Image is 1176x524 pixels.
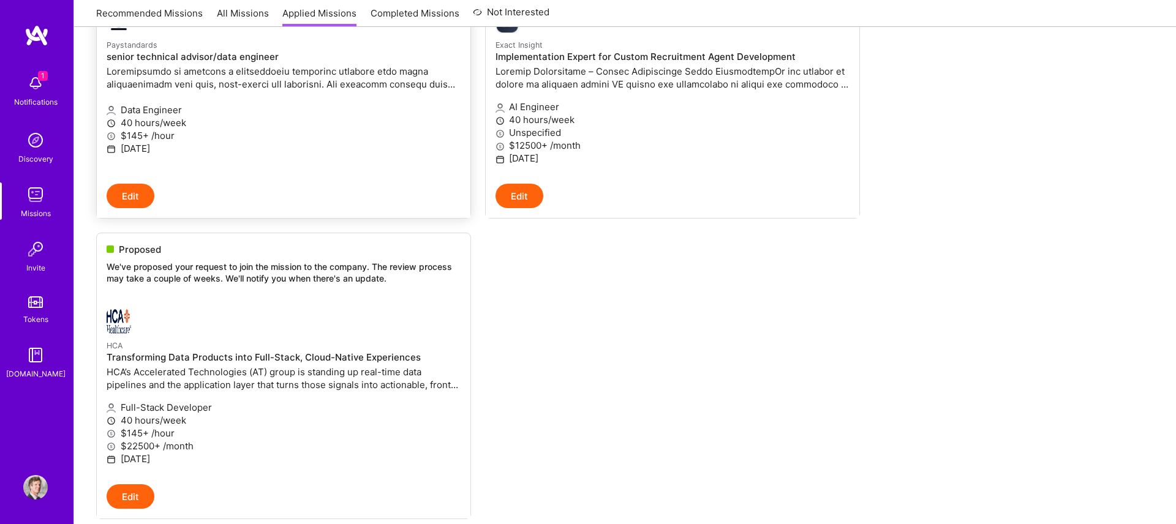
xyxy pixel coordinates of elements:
[26,261,45,274] div: Invite
[107,440,461,452] p: $22500+ /month
[107,51,461,62] h4: senior technical advisor/data engineer
[107,352,461,363] h4: Transforming Data Products into Full-Stack, Cloud-Native Experiences
[107,40,157,50] small: Paystandards
[107,129,461,142] p: $145+ /hour
[473,5,549,27] a: Not Interested
[107,484,154,509] button: Edit
[496,113,850,126] p: 40 hours/week
[28,296,43,308] img: tokens
[119,243,161,256] span: Proposed
[107,116,461,129] p: 40 hours/week
[107,142,461,155] p: [DATE]
[107,403,116,413] i: icon Applicant
[371,7,459,27] a: Completed Missions
[107,401,461,414] p: Full-Stack Developer
[496,103,505,113] i: icon Applicant
[496,116,505,125] i: icon Clock
[496,126,850,139] p: Unspecified
[496,142,505,151] i: icon MoneyGray
[107,106,116,115] i: icon Applicant
[23,128,48,152] img: discovery
[107,103,461,116] p: Data Engineer
[107,416,116,425] i: icon Clock
[496,100,850,113] p: AI Engineer
[20,475,51,500] a: User Avatar
[107,452,461,465] p: [DATE]
[496,51,850,62] h4: Implementation Expert for Custom Recruitment Agent Development
[107,184,154,208] button: Edit
[21,207,51,220] div: Missions
[107,442,116,451] i: icon MoneyGray
[24,24,49,47] img: logo
[107,427,461,440] p: $145+ /hour
[107,144,116,154] i: icon Calendar
[23,343,48,367] img: guide book
[38,71,48,81] span: 1
[14,95,58,108] div: Notifications
[107,309,131,334] img: HCA company logo
[107,65,461,91] p: Loremipsumdo si ametcons a elitseddoeiu temporinc utlabore etdo magna aliquaenimadm veni quis, no...
[217,7,269,27] a: All Missions
[107,365,461,391] p: HCA’s Accelerated Technologies (AT) group is standing up real-time data pipelines and the applica...
[23,313,48,326] div: Tokens
[107,455,116,464] i: icon Calendar
[107,429,116,438] i: icon MoneyGray
[6,367,66,380] div: [DOMAIN_NAME]
[496,152,850,165] p: [DATE]
[23,71,48,95] img: bell
[282,7,356,27] a: Applied Missions
[496,139,850,152] p: $12500+ /month
[107,119,116,128] i: icon Clock
[97,299,470,484] a: HCA company logoHCATransforming Data Products into Full-Stack, Cloud-Native ExperiencesHCA’s Acce...
[23,475,48,500] img: User Avatar
[23,237,48,261] img: Invite
[496,129,505,138] i: icon MoneyGray
[23,182,48,207] img: teamwork
[18,152,53,165] div: Discovery
[496,40,543,50] small: Exact Insight
[107,132,116,141] i: icon MoneyGray
[107,414,461,427] p: 40 hours/week
[107,261,461,285] p: We've proposed your request to join the mission to the company. The review process may take a cou...
[96,7,203,27] a: Recommended Missions
[496,65,850,91] p: Loremip Dolorsitame – Consec Adipiscinge Seddo EiusmodtempOr inc utlabor et dolore ma aliquaen ad...
[496,184,543,208] button: Edit
[496,155,505,164] i: icon Calendar
[107,341,123,350] small: HCA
